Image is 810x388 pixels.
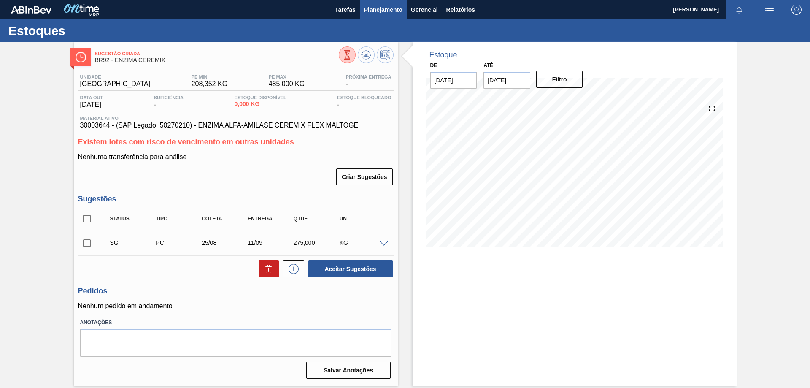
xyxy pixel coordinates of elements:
[80,74,151,79] span: Unidade
[154,216,205,222] div: Tipo
[78,302,394,310] p: Nenhum pedido em andamento
[80,101,103,109] span: [DATE]
[364,5,402,15] span: Planejamento
[152,95,186,109] div: -
[279,260,304,277] div: Nova sugestão
[337,168,393,186] div: Criar Sugestões
[95,57,339,63] span: BR92 - ENZIMA CEREMIX
[246,216,297,222] div: Entrega
[192,80,227,88] span: 208,352 KG
[335,5,356,15] span: Tarefas
[308,260,393,277] button: Aceitar Sugestões
[429,51,457,60] div: Estoque
[254,260,279,277] div: Excluir Sugestões
[11,6,51,14] img: TNhmsLtSVTkK8tSr43FrP2fwEKptu5GPRR3wAAAABJRU5ErkJggg==
[78,153,394,161] p: Nenhuma transferência para análise
[358,46,375,63] button: Atualizar Gráfico
[430,72,477,89] input: dd/mm/yyyy
[483,72,530,89] input: dd/mm/yyyy
[292,216,343,222] div: Qtde
[344,74,394,88] div: -
[726,4,753,16] button: Notificações
[235,101,286,107] span: 0,000 KG
[337,216,389,222] div: UN
[80,116,391,121] span: Material ativo
[411,5,438,15] span: Gerencial
[78,138,294,146] span: Existem lotes com risco de vencimento em outras unidades
[154,95,184,100] span: Suficiência
[200,239,251,246] div: 25/08/2025
[337,95,391,100] span: Estoque Bloqueado
[377,46,394,63] button: Programar Estoque
[80,122,391,129] span: 30003644 - (SAP Legado: 50270210) - ENZIMA ALFA-AMILASE CEREMIX FLEX MALTOGE
[336,168,392,185] button: Criar Sugestões
[292,239,343,246] div: 275,000
[346,74,391,79] span: Próxima Entrega
[200,216,251,222] div: Coleta
[80,80,151,88] span: [GEOGRAPHIC_DATA]
[446,5,475,15] span: Relatórios
[246,239,297,246] div: 11/09/2025
[78,195,394,203] h3: Sugestões
[304,260,394,278] div: Aceitar Sugestões
[80,317,391,329] label: Anotações
[235,95,286,100] span: Estoque Disponível
[154,239,205,246] div: Pedido de Compra
[95,51,339,56] span: Sugestão Criada
[269,80,305,88] span: 485,000 KG
[536,71,583,88] button: Filtro
[8,26,158,35] h1: Estoques
[335,95,393,109] div: -
[108,239,159,246] div: Sugestão Criada
[306,362,391,379] button: Salvar Anotações
[430,62,437,68] label: De
[764,5,775,15] img: userActions
[80,95,103,100] span: Data out
[76,52,86,62] img: Ícone
[269,74,305,79] span: PE MAX
[192,74,227,79] span: PE MIN
[108,216,159,222] div: Status
[337,239,389,246] div: KG
[483,62,493,68] label: Até
[78,287,394,296] h3: Pedidos
[791,5,802,15] img: Logout
[339,46,356,63] button: Visão Geral dos Estoques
